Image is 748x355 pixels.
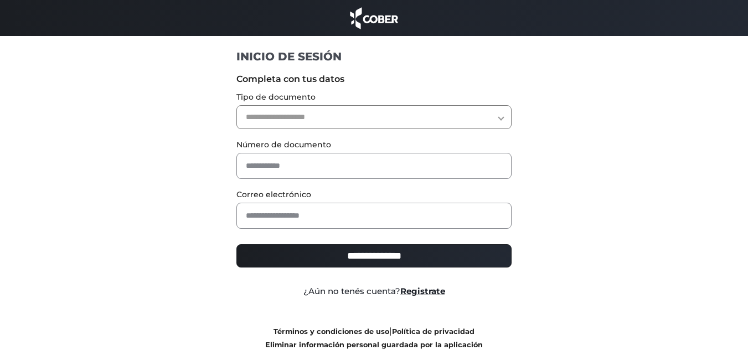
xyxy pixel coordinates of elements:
[236,49,512,64] h1: INICIO DE SESIÓN
[228,325,520,351] div: |
[228,285,520,298] div: ¿Aún no tenés cuenta?
[236,189,512,200] label: Correo electrónico
[400,286,445,296] a: Registrate
[236,139,512,151] label: Número de documento
[392,327,474,336] a: Política de privacidad
[236,73,512,86] label: Completa con tus datos
[236,91,512,103] label: Tipo de documento
[274,327,389,336] a: Términos y condiciones de uso
[265,341,483,349] a: Eliminar información personal guardada por la aplicación
[347,6,401,30] img: cober_marca.png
